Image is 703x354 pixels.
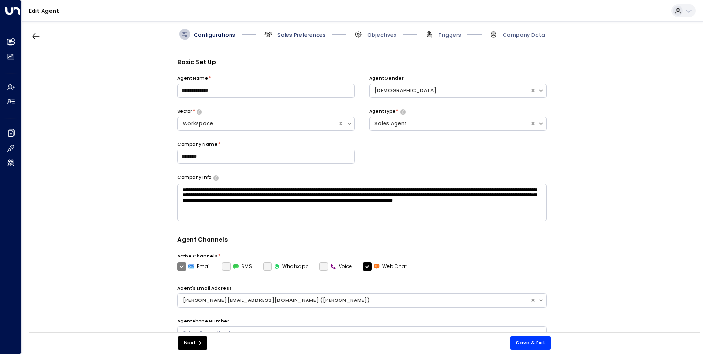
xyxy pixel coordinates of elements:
[177,253,218,260] label: Active Channels
[400,109,406,114] button: Select whether your copilot will handle inquiries directly from leads or from brokers representin...
[177,141,218,148] label: Company Name
[503,32,545,39] span: Company Data
[178,336,207,350] button: Next
[367,32,396,39] span: Objectives
[319,262,352,271] div: To activate this channel, please go to the Integrations page
[369,108,395,115] label: Agent Type
[374,120,525,128] div: Sales Agent
[177,262,211,271] label: Email
[363,262,407,271] label: Web Chat
[183,330,533,337] div: Select Phone Number
[222,262,253,271] div: To activate this channel, please go to the Integrations page
[439,32,461,39] span: Triggers
[319,262,352,271] label: Voice
[197,109,202,114] button: Select whether your copilot will handle inquiries directly from leads or from brokers representin...
[263,262,309,271] div: To activate this channel, please go to the Integrations page
[194,32,235,39] span: Configurations
[277,32,326,39] span: Sales Preferences
[177,58,547,68] h3: Basic Set Up
[177,236,547,246] h4: Agent Channels
[177,108,192,115] label: Sector
[183,297,525,304] div: [PERSON_NAME][EMAIL_ADDRESS][DOMAIN_NAME] ([PERSON_NAME])
[177,174,211,181] label: Company Info
[369,75,404,82] label: Agent Gender
[263,262,309,271] label: Whatsapp
[222,262,253,271] label: SMS
[183,120,333,128] div: Workspace
[177,285,232,292] label: Agent's Email Address
[510,336,551,350] button: Save & Exit
[177,75,208,82] label: Agent Name
[213,175,219,180] button: Provide a brief overview of your company, including your industry, products or services, and any ...
[177,318,229,325] label: Agent Phone Number
[374,87,525,95] div: [DEMOGRAPHIC_DATA]
[29,7,59,15] a: Edit Agent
